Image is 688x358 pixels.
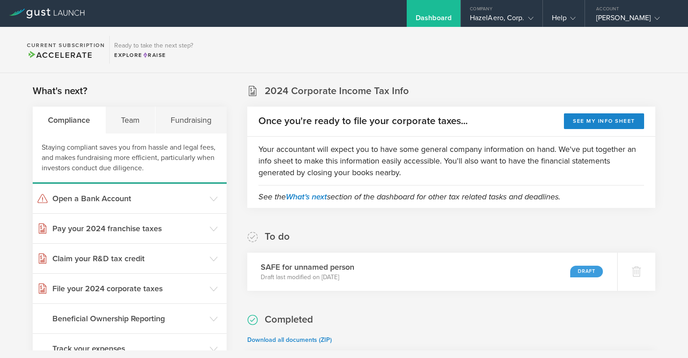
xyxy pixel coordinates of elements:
[261,261,354,273] h3: SAFE for unnamed person
[52,313,205,324] h3: Beneficial Ownership Reporting
[109,36,198,64] div: Ready to take the next step?ExploreRaise
[286,192,327,202] a: What's next
[114,43,193,49] h3: Ready to take the next step?
[52,253,205,264] h3: Claim your R&D tax credit
[570,266,603,277] div: Draft
[155,107,227,134] div: Fundraising
[258,192,560,202] em: See the section of the dashboard for other tax related tasks and deadlines.
[33,85,87,98] h2: What's next?
[258,115,468,128] h2: Once you're ready to file your corporate taxes...
[258,143,644,178] p: Your accountant will expect you to have some general company information on hand. We've put toget...
[52,343,205,354] h3: Track your expenses
[265,230,290,243] h2: To do
[416,13,451,27] div: Dashboard
[142,52,166,58] span: Raise
[114,51,193,59] div: Explore
[247,253,617,291] div: SAFE for unnamed personDraft last modified on [DATE]Draft
[265,313,313,326] h2: Completed
[596,13,672,27] div: [PERSON_NAME]
[33,134,227,184] div: Staying compliant saves you from hassle and legal fees, and makes fundraising more efficient, par...
[52,193,205,204] h3: Open a Bank Account
[52,223,205,234] h3: Pay your 2024 franchise taxes
[106,107,155,134] div: Team
[52,283,205,294] h3: File your 2024 corporate taxes
[247,336,332,344] a: Download all documents (ZIP)
[261,273,354,282] p: Draft last modified on [DATE]
[552,13,576,27] div: Help
[27,43,105,48] h2: Current Subscription
[470,13,533,27] div: HazelAero, Corp.
[27,50,92,60] span: Accelerate
[265,85,409,98] h2: 2024 Corporate Income Tax Info
[33,107,106,134] div: Compliance
[564,113,644,129] button: See my info sheet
